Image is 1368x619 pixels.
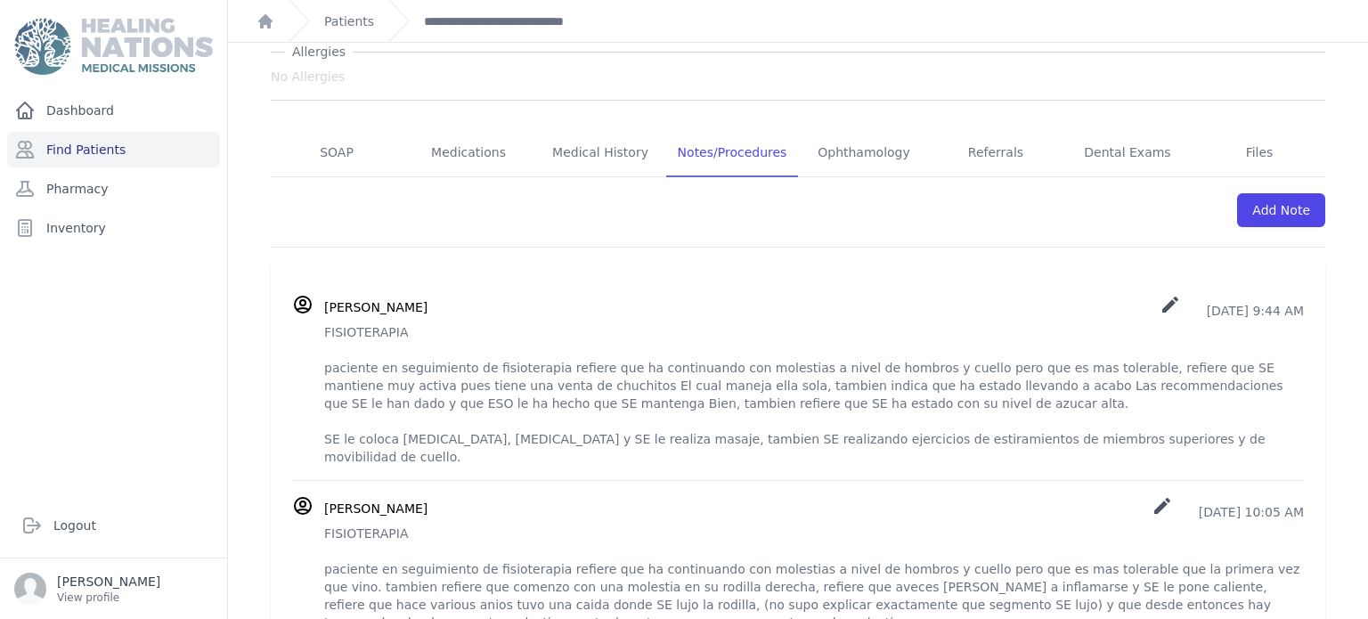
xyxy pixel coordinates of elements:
i: create [1160,294,1181,315]
span: No Allergies [271,68,346,86]
h3: [PERSON_NAME] [324,298,427,316]
a: create [1160,304,1185,318]
span: Allergies [285,43,353,61]
a: Inventory [7,210,220,246]
a: Ophthamology [798,129,930,177]
a: create [1152,505,1177,519]
p: View profile [57,590,160,605]
a: [PERSON_NAME] View profile [14,573,213,605]
a: SOAP [271,129,403,177]
a: Medications [403,129,534,177]
a: Dental Exams [1062,129,1193,177]
p: [DATE] 10:05 AM [1152,495,1304,521]
p: [DATE] 9:44 AM [1160,294,1304,320]
p: FISIOTERAPIA paciente en seguimiento de fisioterapia refiere que ha continuando con molestias a n... [324,323,1304,466]
img: Medical Missions EMR [14,18,212,75]
a: Patients [324,12,374,30]
a: Add Note [1237,193,1325,227]
a: Pharmacy [7,171,220,207]
a: Referrals [930,129,1062,177]
nav: Tabs [271,129,1325,177]
a: Dashboard [7,93,220,128]
a: Notes/Procedures [666,129,798,177]
a: Medical History [534,129,666,177]
a: Files [1193,129,1325,177]
a: Logout [14,508,213,543]
i: create [1152,495,1173,517]
h3: [PERSON_NAME] [324,500,427,517]
a: Find Patients [7,132,220,167]
p: [PERSON_NAME] [57,573,160,590]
